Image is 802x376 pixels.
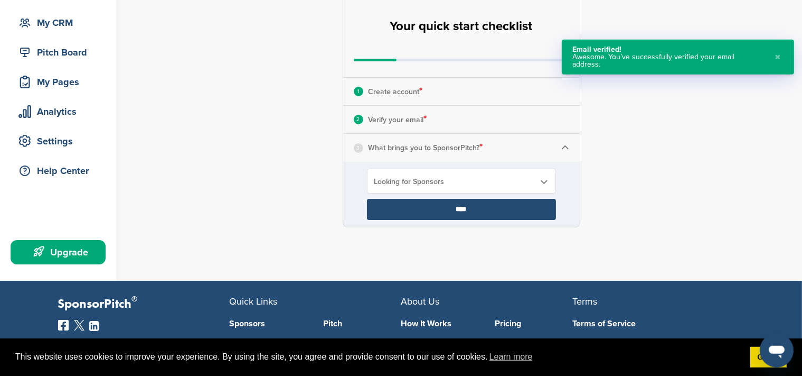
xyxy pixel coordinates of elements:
[572,46,764,53] div: Email verified!
[16,13,106,32] div: My CRM
[390,15,533,38] h2: Your quick start checklist
[16,161,106,180] div: Help Center
[750,347,787,368] a: dismiss cookie message
[354,143,363,153] div: 3
[572,53,764,68] div: Awesome. You’ve successfully verified your email address.
[369,85,423,98] p: Create account
[74,320,84,331] img: Twitter
[772,46,784,68] button: Close
[401,319,479,328] a: How It Works
[11,40,106,65] a: Pitch Board
[374,177,535,186] span: Looking for Sponsors
[16,102,106,121] div: Analytics
[369,141,483,154] p: What brings you to SponsorPitch?
[58,297,230,312] p: SponsorPitch
[401,296,440,307] span: About Us
[573,296,598,307] span: Terms
[11,99,106,124] a: Analytics
[16,243,106,262] div: Upgrade
[230,296,278,307] span: Quick Links
[11,129,106,153] a: Settings
[16,132,106,151] div: Settings
[11,159,106,183] a: Help Center
[760,334,794,368] iframe: Pulsante per aprire la finestra di messaggistica
[15,349,742,365] span: This website uses cookies to improve your experience. By using the site, you agree and provide co...
[354,115,363,124] div: 2
[354,87,363,96] div: 1
[16,72,106,91] div: My Pages
[369,113,427,126] p: Verify your email
[561,144,569,152] img: Checklist arrow 1
[230,319,308,328] a: Sponsors
[323,319,401,328] a: Pitch
[132,292,138,306] span: ®
[58,320,69,331] img: Facebook
[488,349,534,365] a: learn more about cookies
[16,43,106,62] div: Pitch Board
[573,319,729,328] a: Terms of Service
[11,70,106,94] a: My Pages
[495,319,573,328] a: Pricing
[11,11,106,35] a: My CRM
[11,240,106,264] a: Upgrade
